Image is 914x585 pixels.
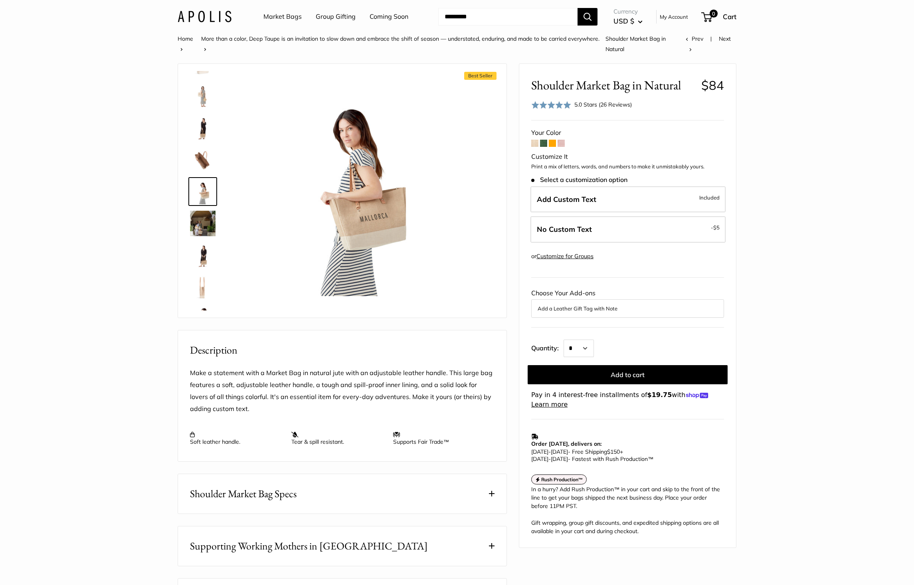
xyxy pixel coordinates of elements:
[190,306,216,332] img: Shoulder Market Bag in Natural
[711,223,720,232] span: -
[188,273,217,302] a: Shoulder Market Bag in Natural
[464,72,497,80] span: Best Seller
[541,476,583,482] strong: Rush Production™
[190,367,495,415] p: Make a statement with a Market Bag in natural jute with an adjustable leather handle. This large ...
[438,8,578,26] input: Search...
[531,287,724,318] div: Choose Your Add-ons
[531,455,548,462] span: [DATE]
[660,12,688,22] a: My Account
[531,78,695,93] span: Shoulder Market Bag in Natural
[578,8,597,26] button: Search
[178,35,193,42] a: Home
[686,35,703,42] a: Prev
[178,11,231,22] img: Apolis
[607,448,620,455] span: $150
[530,216,726,243] label: Leave Blank
[531,127,724,139] div: Your Color
[702,10,736,23] a: 0 Cart
[551,455,568,462] span: [DATE]
[190,431,283,445] p: Soft leather handle.
[178,34,686,54] nav: Breadcrumb
[605,35,666,53] span: Shoulder Market Bag in Natural
[190,342,495,358] h2: Description
[710,10,718,18] span: 0
[531,448,548,455] span: [DATE]
[188,81,217,110] a: Shoulder Market Bag in Natural
[190,83,216,109] img: Shoulder Market Bag in Natural
[531,99,632,111] div: 5.0 Stars (26 Reviews)
[538,304,718,313] button: Add a Leather Gift Tag with Note
[190,275,216,300] img: Shoulder Market Bag in Natural
[263,11,302,23] a: Market Bags
[613,15,643,28] button: USD $
[291,431,385,445] p: Tear & spill resistant.
[531,455,653,462] span: - Fastest with Rush Production™
[188,241,217,270] a: Shoulder Market Bag in Natural
[723,12,736,21] span: Cart
[190,211,216,236] img: Shoulder Market Bag in Natural
[531,337,564,357] label: Quantity:
[531,448,720,462] p: - Free Shipping +
[531,151,724,163] div: Customize It
[551,448,568,455] span: [DATE]
[178,474,506,514] button: Shoulder Market Bag Specs
[537,195,596,204] span: Add Custom Text
[190,538,428,554] span: Supporting Working Mothers in [GEOGRAPHIC_DATA]
[574,100,632,109] div: 5.0 Stars (26 Reviews)
[699,193,720,202] span: Included
[528,365,728,384] button: Add to cart
[190,243,216,268] img: Shoulder Market Bag in Natural
[188,209,217,238] a: Shoulder Market Bag in Natural
[613,6,643,17] span: Currency
[531,163,724,171] p: Print a mix of letters, words, and numbers to make it unmistakably yours.
[393,431,487,445] p: Supports Fair Trade™
[190,486,297,502] span: Shoulder Market Bag Specs
[188,177,217,206] a: Shoulder Market Bag in Natural
[713,224,720,231] span: $5
[548,455,551,462] span: -
[531,440,601,447] strong: Order [DATE], delivers on:
[178,526,506,566] button: Supporting Working Mothers in [GEOGRAPHIC_DATA]
[190,115,216,140] img: Shoulder Market Bag in Natural
[548,448,551,455] span: -
[188,113,217,142] a: Shoulder Market Bag in Natural
[531,485,724,536] div: In a hurry? Add Rush Production™ in your cart and skip to the front of the line to get your bags ...
[536,253,594,260] a: Customize for Groups
[701,77,724,93] span: $84
[613,17,634,25] span: USD $
[190,179,216,204] img: Shoulder Market Bag in Natural
[188,145,217,174] a: Shoulder Market Bag in Natural
[531,176,627,184] span: Select a customization option
[537,225,592,234] span: No Custom Text
[242,76,462,296] img: Shoulder Market Bag in Natural
[316,11,356,23] a: Group Gifting
[190,147,216,172] img: Shoulder Market Bag in Natural
[188,305,217,334] a: Shoulder Market Bag in Natural
[201,35,599,42] a: More than a color, Deep Taupe is an invitation to slow down and embrace the shift of season — und...
[370,11,408,23] a: Coming Soon
[530,186,726,213] label: Add Custom Text
[531,251,594,262] div: or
